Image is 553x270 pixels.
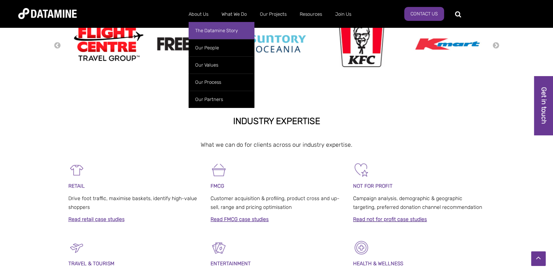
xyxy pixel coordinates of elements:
[211,260,251,267] span: ENTERTAINMENT
[353,183,393,189] span: NOT FOR PROFIT
[534,76,553,135] a: Get in touch
[338,19,385,68] img: kfc
[211,195,340,210] span: Customer acquisition & profiling, product cross and up-sell, range and pricing optimisation
[157,37,230,50] img: Freedom logo
[353,162,370,178] img: Not For Profit
[404,7,444,21] a: Contact Us
[411,22,484,66] img: Kmart logo
[189,74,254,91] a: Our Process
[189,22,254,39] a: The Datamine Story
[72,25,145,63] img: Flight Centre
[233,116,320,126] strong: INDUSTRY EXPERTISE
[189,56,254,74] a: Our Values
[211,183,224,189] span: FMCG
[353,239,370,256] img: Healthcare
[211,216,269,222] a: Read FMCG case studies
[215,5,253,24] a: What We Do
[242,23,315,64] img: Suntory Oceania
[201,141,352,148] span: What we can do for clients across our industry expertise.
[68,239,85,256] img: Travel & Tourism
[189,91,254,108] a: Our Partners
[68,162,85,178] img: Retail-1
[253,5,293,24] a: Our Projects
[18,8,77,19] img: Datamine
[54,42,61,50] button: Previous
[353,195,482,210] span: Campaign analysis, demographic & geographic targeting, preferred donation channel recommendation
[68,216,125,222] a: Read retail case studies
[353,260,403,267] strong: HEALTH & WELLNESS
[211,239,227,256] img: Entertainment
[68,183,85,189] span: RETAIL
[68,260,114,267] span: TRAVEL & TOURISM
[492,42,500,50] button: Next
[68,195,197,210] span: Drive foot traffic, maximise baskets, identify high-value shoppers
[182,5,215,24] a: About Us
[189,39,254,56] a: Our People
[353,216,427,222] a: Read not for profit case studies
[211,162,227,178] img: FMCG
[329,5,358,24] a: Join Us
[293,5,329,24] a: Resources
